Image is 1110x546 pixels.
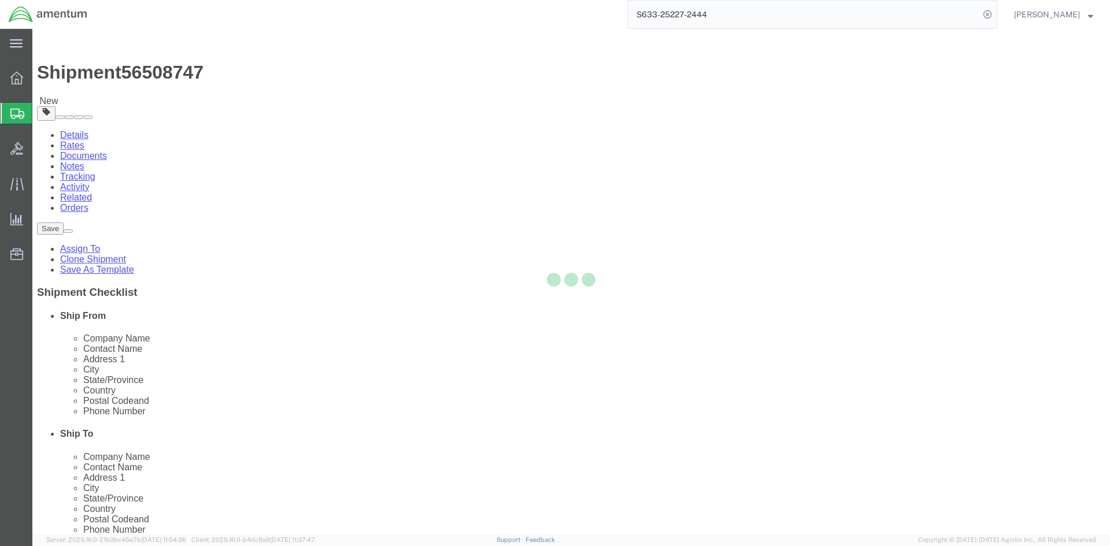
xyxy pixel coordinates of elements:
[526,536,555,543] a: Feedback
[46,536,186,543] span: Server: 2025.16.0-21b0bc45e7b
[918,535,1096,545] span: Copyright © [DATE]-[DATE] Agistix Inc., All Rights Reserved
[1013,8,1094,21] button: [PERSON_NAME]
[1014,8,1080,21] span: Jimmy Harwell
[628,1,979,28] input: Search for shipment number, reference number
[141,536,186,543] span: [DATE] 11:54:36
[191,536,315,543] span: Client: 2025.16.0-b4dc8a9
[270,536,315,543] span: [DATE] 11:37:47
[8,6,88,23] img: logo
[497,536,526,543] a: Support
